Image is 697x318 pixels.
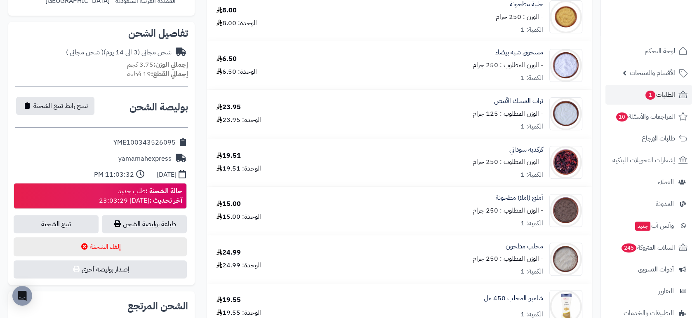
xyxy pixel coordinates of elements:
span: العملاء [658,176,674,188]
h2: الشحن المرتجع [127,301,188,311]
img: 1668400310-Mahaleb%20Cherry%20Powder-90x90.jpg [550,243,582,276]
a: المدونة [605,194,692,214]
a: طباعة بوليصة الشحن [102,215,187,233]
small: - الوزن المطلوب : 250 جرام [473,254,543,264]
a: السلات المتروكة245 [605,238,692,257]
img: 1660069051-Alum%20Rock%20Powder-90x90.jpg [550,49,582,82]
div: Open Intercom Messenger [12,286,32,306]
div: الكمية: 1 [520,73,543,83]
div: الكمية: 1 [520,170,543,180]
span: لوحة التحكم [645,45,675,57]
a: المراجعات والأسئلة10 [605,107,692,126]
div: الوحدة: 19.51 [217,164,261,173]
span: 245 [622,243,636,253]
span: المراجعات والأسئلة [615,111,675,122]
div: الوحدة: 24.99 [217,261,261,270]
button: نسخ رابط تتبع الشحنة [16,97,94,115]
div: الوحدة: 8.00 [217,19,257,28]
span: وآتس آب [634,220,674,231]
span: نسخ رابط تتبع الشحنة [33,101,88,111]
a: لوحة التحكم [605,41,692,61]
div: YME100343526095 [113,138,176,147]
img: 1661836073-Karkade-90x90.jpg [550,146,582,179]
strong: آخر تحديث : [149,196,182,206]
div: 11:03:32 PM [94,170,134,180]
div: الوحدة: 23.95 [217,115,261,125]
div: الوحدة: 15.00 [217,212,261,222]
div: 8.00 [217,6,237,15]
h2: تفاصيل الشحن [15,28,188,38]
img: 1661715774-Musk%20Sand-90x90.jpg [550,97,582,130]
small: 19 قطعة [127,69,188,79]
div: 6.50 [217,54,237,64]
button: إلغاء الشحنة [14,237,187,256]
button: إصدار بوليصة أخرى [14,260,187,278]
small: 3.75 كجم [127,60,188,70]
a: العملاء [605,172,692,192]
a: محلب مطحون [506,242,543,251]
div: [DATE] [157,170,177,180]
a: مسحوق شبة بيضاء [495,48,543,57]
a: إشعارات التحويلات البنكية [605,150,692,170]
div: الوحدة: 19.55 [217,308,261,318]
span: إشعارات التحويلات البنكية [612,154,675,166]
a: أملج (املا) مطحونة [496,193,543,203]
div: الكمية: 1 [520,122,543,131]
span: 1 [645,91,655,100]
small: - الوزن المطلوب : 125 جرام [473,109,543,119]
h2: بوليصة الشحن [130,102,188,112]
div: 23.95 [217,103,241,112]
small: - الوزن : 250 جرام [496,12,543,22]
small: - الوزن المطلوب : 250 جرام [473,157,543,167]
span: طلبات الإرجاع [642,133,675,144]
small: - الوزن المطلوب : 250 جرام [473,206,543,215]
span: ( شحن مجاني ) [66,47,104,57]
span: المدونة [656,198,674,210]
span: الأقسام والمنتجات [630,67,675,79]
strong: حالة الشحنة : [146,186,182,196]
strong: إجمالي الوزن: [153,60,188,70]
small: - الوزن المطلوب : 250 جرام [473,60,543,70]
a: طلبات الإرجاع [605,129,692,148]
img: 1634730636-Fenugreek%20Powder%20Qassim-90x90.jpg [550,0,582,33]
div: 19.55 [217,295,241,305]
div: 24.99 [217,248,241,257]
div: الكمية: 1 [520,25,543,35]
div: شحن مجاني (3 الى 14 يوم) [66,48,172,57]
a: التقارير [605,281,692,301]
span: السلات المتروكة [621,242,675,253]
strong: إجمالي القطع: [151,69,188,79]
div: 19.51 [217,151,241,161]
span: جديد [635,222,650,231]
span: أدوات التسويق [638,264,674,275]
div: 15.00 [217,199,241,209]
a: كركديه سوداني [509,145,543,154]
span: الطلبات [645,89,675,101]
div: الكمية: 1 [520,267,543,276]
a: تراب المسك الأبيض [494,96,543,106]
img: 1662097306-Amaala%20Powder-90x90.jpg [550,194,582,227]
div: yamamahexpress [118,154,172,164]
a: شامبو المحلب 450 مل [484,294,543,303]
div: الوحدة: 6.50 [217,67,257,77]
span: التقارير [658,285,674,297]
a: الطلبات1 [605,85,692,105]
a: تتبع الشحنة [14,215,99,233]
a: وآتس آبجديد [605,216,692,236]
a: أدوات التسويق [605,260,692,279]
div: الكمية: 1 [520,219,543,228]
span: 10 [616,112,628,122]
div: طلب جديد [DATE] 23:03:29 [99,187,182,206]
